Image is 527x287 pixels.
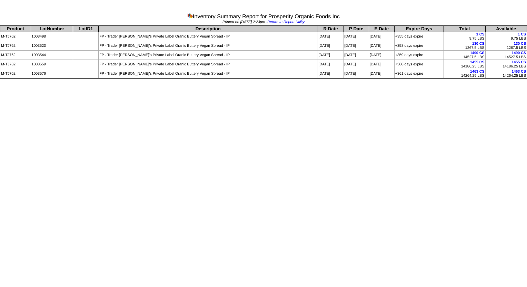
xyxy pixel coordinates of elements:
th: Expire Days [394,26,444,32]
td: 14264.25 LBS [444,69,485,78]
span: 1490 CS [512,51,526,55]
span: 1463 CS [470,70,484,74]
td: [DATE] [369,60,394,69]
td: 1003498 [31,32,73,41]
td: [DATE] [344,32,369,41]
td: 1003559 [31,60,73,69]
td: FP - Trader [PERSON_NAME]'s Private Label Oranic Buttery Vegan Spread - IP [99,60,318,69]
td: 14264.25 LBS [485,69,527,78]
td: [DATE] [318,69,344,78]
td: 14527.5 LBS [444,51,485,60]
span: 1455 CS [512,60,526,64]
td: M-TJ762 [0,41,31,51]
td: [DATE] [318,41,344,51]
td: 14186.25 LBS [485,60,527,69]
span: 130 CS [514,42,526,46]
span: 1 CS [518,32,526,36]
td: [DATE] [344,60,369,69]
td: FP - Trader [PERSON_NAME]'s Private Label Oranic Buttery Vegan Spread - IP [99,41,318,51]
td: [DATE] [369,32,394,41]
span: 1463 CS [512,70,526,74]
td: 14186.25 LBS [444,60,485,69]
td: 1003523 [31,41,73,51]
th: Total [444,26,485,32]
span: 130 CS [472,42,485,46]
th: LotNumber [31,26,73,32]
span: +360 days expire [395,62,423,66]
span: 1490 CS [470,51,484,55]
td: 9.75 LBS [444,32,485,41]
span: 1 CS [476,32,485,36]
td: 1267.5 LBS [485,41,527,51]
td: [DATE] [369,69,394,78]
td: M-TJ762 [0,60,31,69]
td: [DATE] [318,32,344,41]
td: 1003576 [31,69,73,78]
th: Description [99,26,318,32]
td: M-TJ762 [0,51,31,60]
td: [DATE] [344,51,369,60]
th: E Date [369,26,394,32]
td: [DATE] [369,51,394,60]
span: +361 days expire [395,72,423,76]
td: M-TJ762 [0,69,31,78]
td: [DATE] [318,60,344,69]
th: Available [485,26,527,32]
th: LotID1 [73,26,99,32]
td: FP - Trader [PERSON_NAME]'s Private Label Oranic Buttery Vegan Spread - IP [99,51,318,60]
td: M-TJ762 [0,32,31,41]
th: Product [0,26,31,32]
td: [DATE] [344,69,369,78]
td: FP - Trader [PERSON_NAME]'s Private Label Oranic Buttery Vegan Spread - IP [99,32,318,41]
img: graph.gif [187,13,193,18]
td: 1267.5 LBS [444,41,485,51]
span: +358 days expire [395,44,423,48]
td: FP - Trader [PERSON_NAME]'s Private Label Oranic Buttery Vegan Spread - IP [99,69,318,78]
td: [DATE] [318,51,344,60]
span: +359 days expire [395,53,423,57]
td: 9.75 LBS [485,32,527,41]
td: 14527.5 LBS [485,51,527,60]
th: R Date [318,26,344,32]
th: P Date [344,26,369,32]
span: 1455 CS [470,60,484,64]
td: [DATE] [344,41,369,51]
span: +355 days expire [395,34,423,39]
a: Return to Report Utility [267,20,305,24]
td: [DATE] [369,41,394,51]
td: 1003544 [31,51,73,60]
